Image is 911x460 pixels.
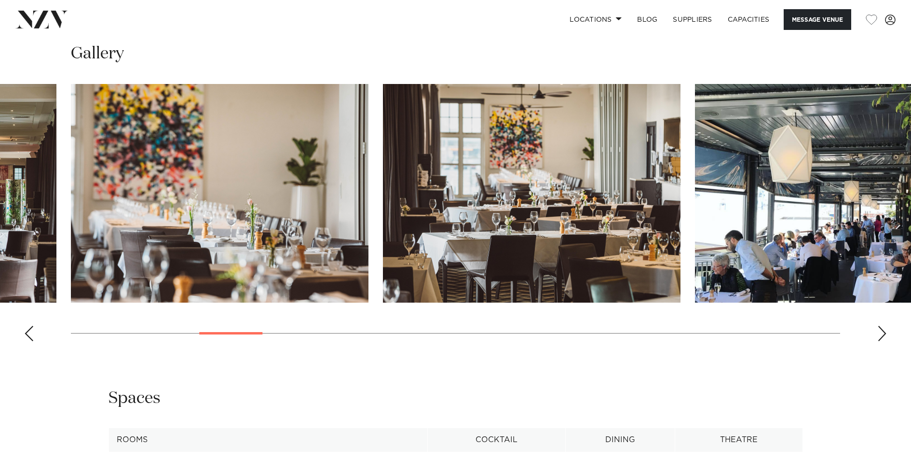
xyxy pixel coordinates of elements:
button: Message Venue [784,9,851,30]
a: Capacities [720,9,777,30]
th: Rooms [109,428,427,452]
th: Dining [565,428,675,452]
a: BLOG [629,9,665,30]
img: Indoor dining at Harbourside Ocean Bar Grill [71,84,368,303]
th: Theatre [675,428,802,452]
swiper-slide: 7 / 30 [383,84,680,303]
th: Cocktail [427,428,565,452]
a: Locations [562,9,629,30]
swiper-slide: 6 / 30 [71,84,368,303]
h2: Spaces [109,388,161,409]
a: SUPPLIERS [665,9,720,30]
img: nzv-logo.png [15,11,68,28]
h2: Gallery [71,43,124,65]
